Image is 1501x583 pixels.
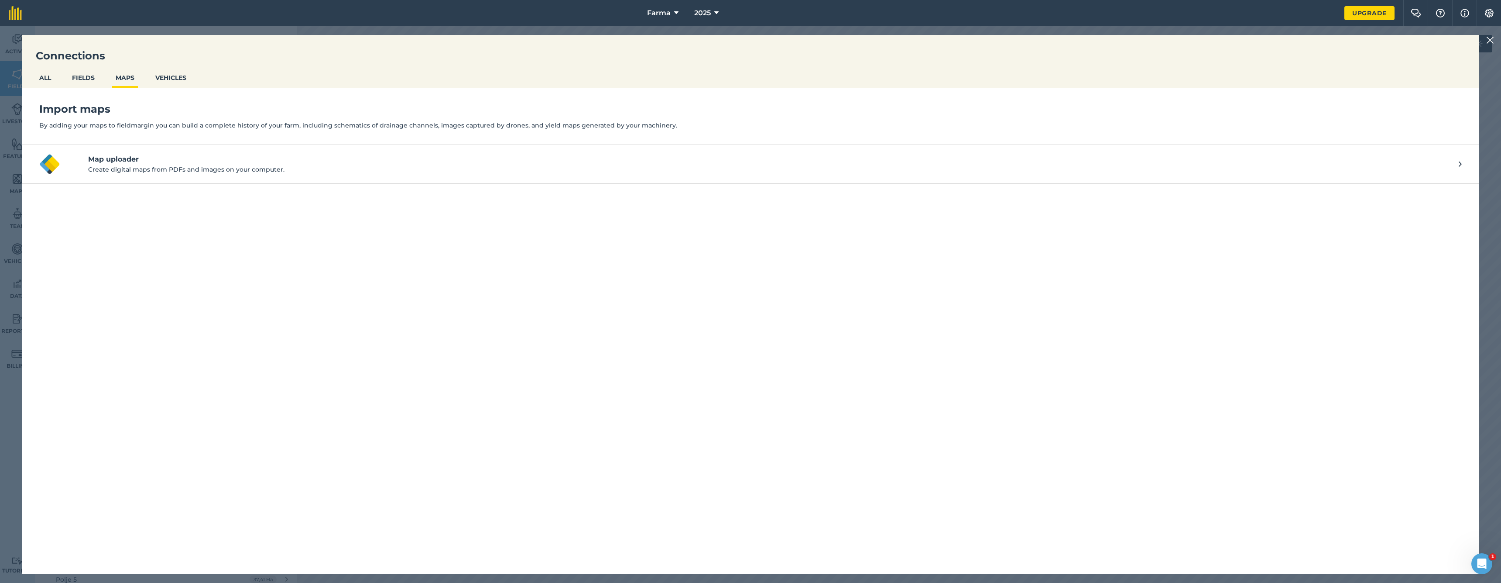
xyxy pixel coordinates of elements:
button: VEHICLES [152,69,190,86]
img: A cog icon [1484,9,1494,17]
h4: Import maps [39,102,1462,116]
img: Map uploader logo [39,154,60,175]
p: Create digital maps from PDFs and images on your computer. [88,165,1459,174]
h3: Connections [22,49,1479,63]
button: MAPS [112,69,138,86]
button: ALL [36,69,55,86]
a: Upgrade [1344,6,1395,20]
img: fieldmargin Logo [9,6,22,20]
p: By adding your maps to fieldmargin you can build a complete history of your farm, including schem... [39,121,1462,130]
span: 2025 [694,8,711,18]
img: svg+xml;base64,PHN2ZyB4bWxucz0iaHR0cDovL3d3dy53My5vcmcvMjAwMC9zdmciIHdpZHRoPSIyMiIgaGVpZ2h0PSIzMC... [1486,35,1494,45]
img: A question mark icon [1435,9,1446,17]
button: Map uploader logoMap uploaderCreate digital maps from PDFs and images on your computer. [22,145,1479,184]
img: svg+xml;base64,PHN2ZyB4bWxucz0iaHR0cDovL3d3dy53My5vcmcvMjAwMC9zdmciIHdpZHRoPSIxNyIgaGVpZ2h0PSIxNy... [1460,8,1469,18]
img: Two speech bubbles overlapping with the left bubble in the forefront [1411,9,1421,17]
span: Farma [647,8,671,18]
span: 1 [1489,553,1496,560]
h4: Map uploader [88,154,1459,165]
button: FIELDS [69,69,98,86]
iframe: Intercom live chat [1471,553,1492,574]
